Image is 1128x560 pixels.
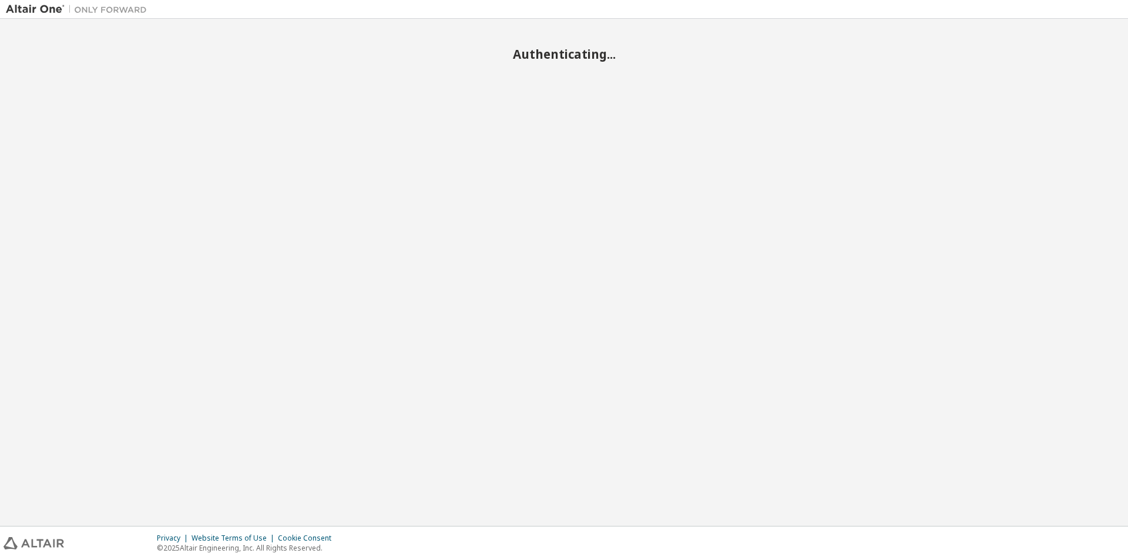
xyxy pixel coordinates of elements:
div: Cookie Consent [278,534,338,543]
p: © 2025 Altair Engineering, Inc. All Rights Reserved. [157,543,338,553]
img: altair_logo.svg [4,537,64,549]
div: Website Terms of Use [192,534,278,543]
h2: Authenticating... [6,46,1122,62]
div: Privacy [157,534,192,543]
img: Altair One [6,4,153,15]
